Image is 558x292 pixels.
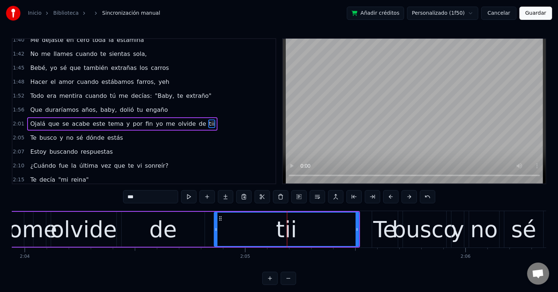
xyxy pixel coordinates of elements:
[58,92,83,100] span: mentira
[13,120,24,128] span: 2:01
[69,64,82,72] span: que
[29,50,39,58] span: No
[130,92,153,100] span: decías:
[84,92,108,100] span: cuando
[29,36,40,44] span: Me
[392,213,457,246] div: busco
[118,92,129,100] span: me
[100,50,107,58] span: te
[71,175,90,184] span: reina"
[119,106,135,114] span: dolió
[208,120,215,128] span: tii
[51,213,117,246] div: olvide
[13,92,24,100] span: 1:52
[276,213,297,246] div: tii
[13,36,24,44] span: 1:40
[109,92,116,100] span: tú
[83,64,109,72] span: también
[60,64,68,72] span: sé
[110,64,137,72] span: extrañas
[29,106,43,114] span: Que
[39,133,57,142] span: busco
[519,7,552,20] button: Guardar
[58,78,75,86] span: amor
[53,10,79,17] a: Biblioteca
[126,120,130,128] span: y
[13,78,24,86] span: 1:48
[65,133,74,142] span: no
[92,120,106,128] span: este
[511,213,536,246] div: sé
[29,161,57,170] span: ¿Cuándo
[176,92,184,100] span: te
[373,213,396,246] div: Te
[71,161,77,170] span: la
[13,134,24,142] span: 2:05
[461,254,471,260] div: 2:06
[6,6,21,21] img: youka
[91,36,106,44] span: toda
[58,161,69,170] span: fue
[108,120,125,128] span: tema
[144,161,169,170] span: sonreír?
[13,64,24,72] span: 1:45
[49,64,58,72] span: yo
[136,161,143,170] span: vi
[48,120,60,128] span: que
[85,133,105,142] span: dónde
[76,78,100,86] span: cuando
[50,78,57,86] span: el
[41,36,64,44] span: dejaste
[39,175,56,184] span: decía
[165,120,176,128] span: me
[29,78,48,86] span: Hacer
[29,92,44,100] span: Todo
[481,7,516,20] button: Cancelar
[80,147,114,156] span: respuestas
[158,78,170,86] span: yeh
[81,106,98,114] span: años,
[100,106,118,114] span: baby,
[177,120,197,128] span: olvide
[145,106,169,114] span: engaño
[76,133,84,142] span: sé
[108,36,114,44] span: la
[347,7,404,20] button: Añadir créditos
[149,213,177,246] div: de
[75,50,98,58] span: cuando
[139,64,149,72] span: los
[13,162,24,170] span: 2:10
[20,254,30,260] div: 2:04
[198,120,207,128] span: de
[13,106,24,114] span: 1:56
[136,106,144,114] span: tu
[451,213,464,246] div: y
[132,120,144,128] span: por
[22,213,57,246] div: me
[29,147,47,156] span: Estoy
[132,50,147,58] span: sola,
[62,120,70,128] span: se
[470,213,498,246] div: no
[29,175,37,184] span: Te
[40,50,51,58] span: me
[136,78,156,86] span: farros,
[101,78,134,86] span: estábamos
[29,120,46,128] span: Ojalá
[150,64,170,72] span: carros
[145,120,154,128] span: fin
[29,133,37,142] span: Te
[13,148,24,156] span: 2:07
[240,254,250,260] div: 2:05
[53,50,73,58] span: llames
[13,176,24,184] span: 2:15
[76,36,90,44] span: cero
[154,92,175,100] span: "Baby,
[28,10,42,17] a: Inicio
[100,161,112,170] span: vez
[29,64,48,72] span: Bebé,
[186,92,212,100] span: extraño"
[527,263,549,285] div: Chat abierto
[79,161,99,170] span: última
[66,36,75,44] span: en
